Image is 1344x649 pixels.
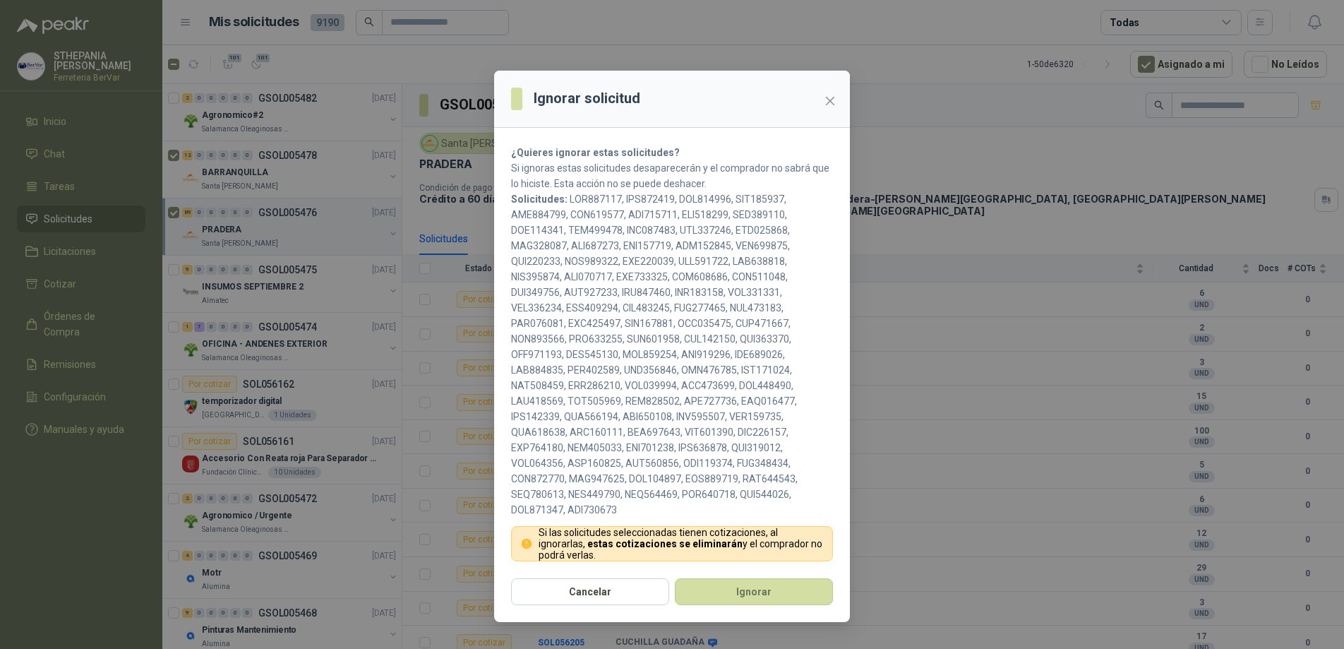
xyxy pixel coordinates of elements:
[511,147,680,158] strong: ¿Quieres ignorar estas solicitudes?
[824,95,836,107] span: close
[587,538,743,549] strong: estas cotizaciones se eliminarán
[534,88,640,109] h3: Ignorar solicitud
[675,578,833,605] button: Ignorar
[511,578,669,605] button: Cancelar
[819,90,841,112] button: Close
[539,527,824,561] p: Si las solicitudes seleccionadas tienen cotizaciones, al ignorarlas, y el comprador no podrá verlas.
[511,191,833,518] p: LOR887117, IPS872419, DOL814996, SIT185937, AME884799, CON619577, ADI715711, ELI518299, SED389110...
[511,160,833,191] p: Si ignoras estas solicitudes desaparecerán y el comprador no sabrá que lo hiciste. Esta acción no...
[511,193,568,205] b: Solicitudes:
